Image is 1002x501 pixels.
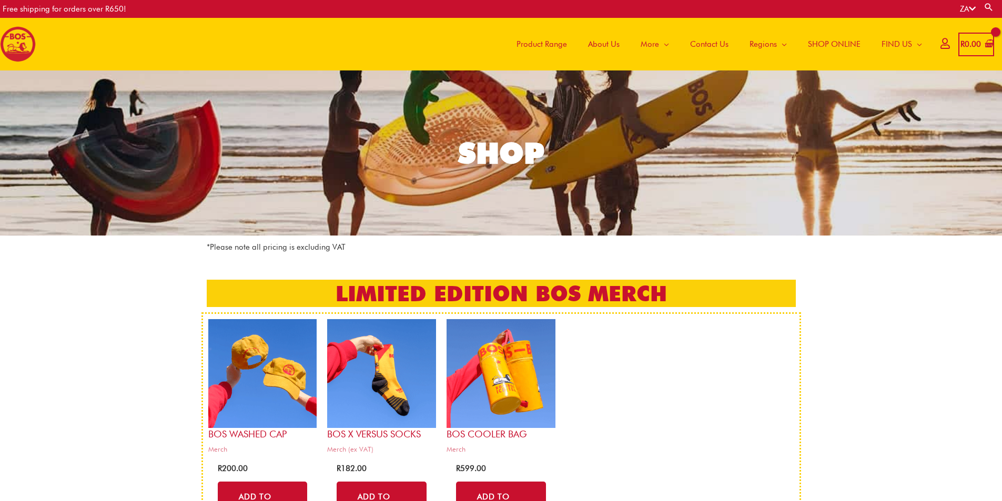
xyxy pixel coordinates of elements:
[447,428,555,440] h2: BOS Cooler bag
[641,28,659,60] span: More
[458,139,544,168] div: SHOP
[739,18,797,70] a: Regions
[327,445,436,454] span: Merch (ex VAT)
[327,428,436,440] h2: BOS x Versus Socks
[447,319,555,428] img: bos cooler bag
[750,28,777,60] span: Regions
[337,464,341,473] span: R
[498,18,933,70] nav: Site Navigation
[207,241,796,254] p: *Please note all pricing is excluding VAT
[447,445,555,454] span: Merch
[327,319,436,457] a: BOS x Versus SocksMerch (ex VAT)
[960,39,965,49] span: R
[208,445,317,454] span: Merch
[578,18,630,70] a: About Us
[207,280,796,307] h2: LIMITED EDITION BOS MERCH
[960,39,981,49] bdi: 0.00
[218,464,222,473] span: R
[447,319,555,457] a: BOS Cooler bagMerch
[456,464,460,473] span: R
[680,18,739,70] a: Contact Us
[506,18,578,70] a: Product Range
[218,464,248,473] bdi: 200.00
[960,4,976,14] a: ZA
[327,319,436,428] img: bos x versus socks
[588,28,620,60] span: About Us
[337,464,367,473] bdi: 182.00
[690,28,728,60] span: Contact Us
[208,319,317,428] img: bos cap
[984,2,994,12] a: Search button
[882,28,912,60] span: FIND US
[630,18,680,70] a: More
[517,28,567,60] span: Product Range
[797,18,871,70] a: SHOP ONLINE
[808,28,861,60] span: SHOP ONLINE
[208,319,317,457] a: BOS Washed CapMerch
[208,428,317,440] h2: BOS Washed Cap
[958,33,994,56] a: View Shopping Cart, empty
[456,464,486,473] bdi: 599.00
